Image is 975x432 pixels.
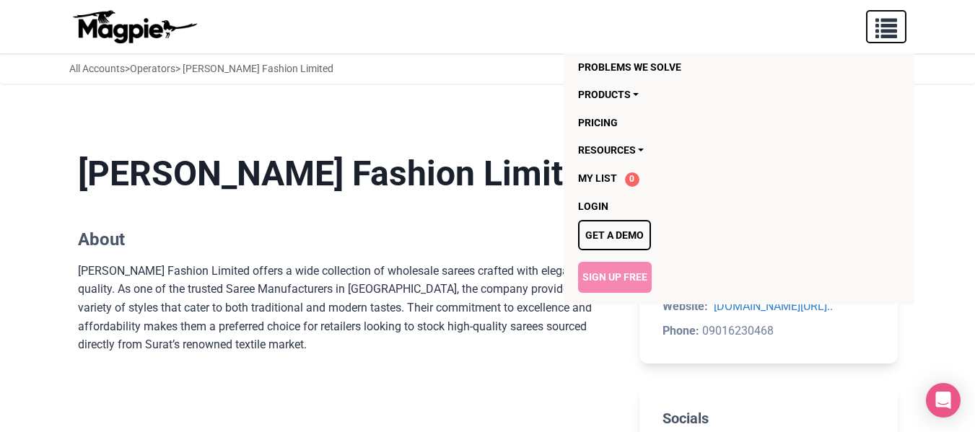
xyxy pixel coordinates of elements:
[130,63,175,74] a: Operators
[578,136,842,164] a: Resources
[578,220,651,250] a: Get a demo
[663,410,874,427] h2: Socials
[578,109,842,136] a: Pricing
[578,172,617,184] span: My List
[69,9,199,44] img: logo-ab69f6fb50320c5b225c76a69d11143b.png
[578,53,842,81] a: Problems we solve
[578,193,842,220] a: Login
[578,81,842,108] a: Products
[78,153,617,195] h1: [PERSON_NAME] Fashion Limited
[578,164,842,193] a: My List 0
[69,63,125,74] a: All Accounts
[578,262,652,292] a: Sign Up Free
[926,383,961,418] div: Open Intercom Messenger
[78,262,617,391] div: [PERSON_NAME] Fashion Limited offers a wide collection of wholesale sarees crafted with elegance ...
[663,299,708,313] strong: Website:
[625,172,639,187] span: 0
[663,322,874,340] li: 09016230468
[714,299,833,313] a: [DOMAIN_NAME][URL]..
[69,61,333,76] div: > > [PERSON_NAME] Fashion Limited
[78,229,617,250] h2: About
[663,324,699,338] strong: Phone:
